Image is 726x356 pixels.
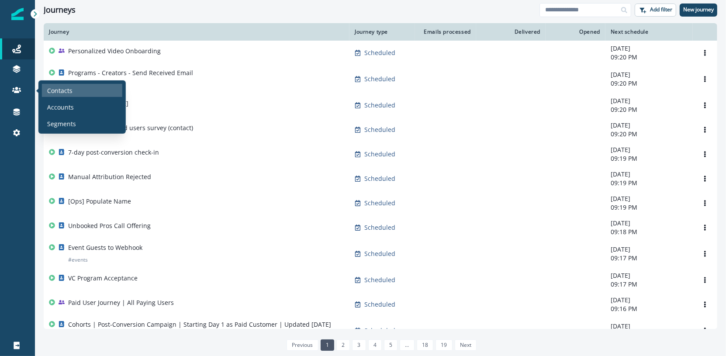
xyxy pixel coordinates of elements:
p: 09:17 PM [611,254,688,263]
p: Paid User Journey | All Paying Users [68,298,174,307]
button: Options [698,99,712,112]
a: Paid User Journey | All Paying UsersScheduled-[DATE]09:16 PMOptions [44,292,717,317]
a: Magic Show - [DATE]Scheduled-[DATE]09:20 PMOptions [44,93,717,118]
p: [DATE] [611,121,688,130]
p: 3-day Trial activated users survey (contact) [68,124,193,132]
a: Unbooked Pros Call OfferingScheduled-[DATE]09:18 PMOptions [44,215,717,240]
p: Scheduled [364,276,395,284]
p: Programs - Creators - Send Received Email [68,69,193,77]
button: Options [698,247,712,260]
p: Event Guests to Webhook [68,243,142,252]
div: Emails processed [420,28,471,35]
p: [DATE] [611,70,688,79]
p: 09:19 PM [611,154,688,163]
a: 3-day Trial activated users survey (contact)Scheduled-[DATE]09:20 PMOptions [44,118,717,142]
a: Contacts [42,84,122,97]
div: Next schedule [611,28,688,35]
p: Scheduled [364,48,395,57]
button: Options [698,123,712,136]
div: Journey [49,28,344,35]
p: Segments [47,119,76,128]
a: Manual Attribution RejectedScheduled-[DATE]09:19 PMOptions [44,166,717,191]
a: Page 4 [368,339,382,351]
p: [DATE] [611,170,688,179]
p: Scheduled [364,101,395,110]
h1: Journeys [44,5,76,15]
p: 09:19 PM [611,179,688,187]
p: [DATE] [611,296,688,304]
p: [DATE] [611,194,688,203]
a: Programs - Creators - Send Received Email#creatorsScheduled-[DATE]09:20 PMOptions [44,65,717,93]
p: [DATE] [611,219,688,228]
p: # events [68,256,88,264]
button: Options [698,148,712,161]
a: VC Program AcceptanceScheduled-[DATE]09:17 PMOptions [44,268,717,292]
a: Page 19 [436,339,452,351]
a: Page 5 [384,339,398,351]
a: Page 1 is your current page [321,339,334,351]
a: Jump forward [400,339,414,351]
button: Options [698,46,712,59]
button: Options [698,324,712,337]
p: VC Program Acceptance [68,274,138,283]
p: Scheduled [364,75,395,83]
p: 7-day post-conversion check-in [68,148,159,157]
ul: Pagination [284,339,477,351]
p: [DATE] [611,271,688,280]
button: Options [698,73,712,86]
button: Options [698,172,712,185]
a: Cohorts | Post-Conversion Campaign | Starting Day 1 as Paid Customer | Updated [DATE]#cohorts#cus... [44,317,717,345]
p: Scheduled [364,125,395,134]
div: Journey type [355,28,410,35]
div: Delivered [481,28,540,35]
div: Opened [551,28,600,35]
p: 09:16 PM [611,304,688,313]
p: Scheduled [364,326,395,335]
p: Accounts [47,102,74,111]
button: Options [698,197,712,210]
p: [DATE] [611,322,688,331]
button: Options [698,221,712,234]
a: Personalized Video OnboardingScheduled-[DATE]09:20 PMOptions [44,41,717,65]
p: Cohorts | Post-Conversion Campaign | Starting Day 1 as Paid Customer | Updated [DATE] [68,320,331,329]
a: Next page [455,339,477,351]
a: Accounts [42,100,122,114]
p: Add filter [650,7,672,13]
a: Segments [42,117,122,130]
button: Options [698,298,712,311]
p: Scheduled [364,150,395,159]
button: Options [698,273,712,287]
p: [Ops] Populate Name [68,197,131,206]
a: 7-day post-conversion check-inScheduled-[DATE]09:19 PMOptions [44,142,717,166]
p: 09:18 PM [611,228,688,236]
p: 09:20 PM [611,79,688,88]
p: Scheduled [364,249,395,258]
a: Event Guests to Webhook#eventsScheduled-[DATE]09:17 PMOptions [44,240,717,268]
p: Unbooked Pros Call Offering [68,221,151,230]
img: Inflection [11,8,24,20]
p: Scheduled [364,300,395,309]
p: New journey [683,7,714,13]
button: New journey [680,3,717,17]
p: 09:20 PM [611,130,688,138]
p: Scheduled [364,223,395,232]
p: Contacts [47,86,73,95]
p: Manual Attribution Rejected [68,173,151,181]
p: Scheduled [364,199,395,207]
p: 09:20 PM [611,53,688,62]
button: Add filter [635,3,676,17]
p: [DATE] [611,245,688,254]
p: [DATE] [611,145,688,154]
a: Page 18 [417,339,433,351]
p: 09:17 PM [611,280,688,289]
p: [DATE] [611,44,688,53]
p: 09:19 PM [611,203,688,212]
p: Personalized Video Onboarding [68,47,161,55]
p: Scheduled [364,174,395,183]
a: Page 3 [352,339,366,351]
a: [Ops] Populate NameScheduled-[DATE]09:19 PMOptions [44,191,717,215]
p: 09:20 PM [611,105,688,114]
a: Page 2 [336,339,350,351]
p: [DATE] [611,97,688,105]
